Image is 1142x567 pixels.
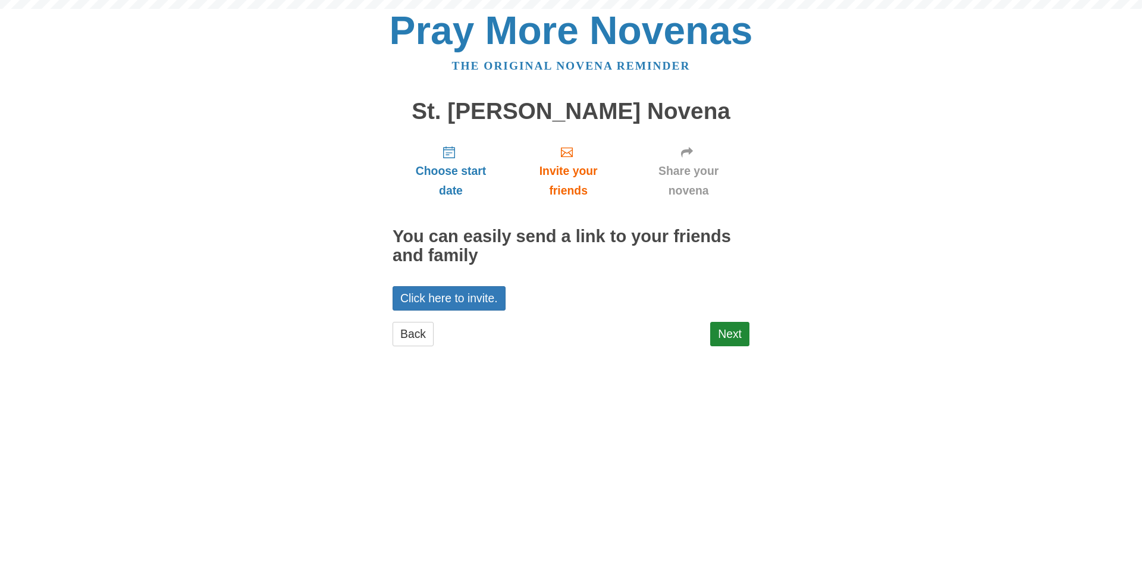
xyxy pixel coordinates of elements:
a: Share your novena [628,136,749,206]
a: Back [393,322,434,346]
span: Share your novena [639,161,738,201]
a: Click here to invite. [393,286,506,311]
a: The original novena reminder [452,59,691,72]
a: Pray More Novenas [390,8,753,52]
h2: You can easily send a link to your friends and family [393,227,749,265]
a: Next [710,322,749,346]
span: Choose start date [404,161,497,201]
a: Invite your friends [509,136,628,206]
h1: St. [PERSON_NAME] Novena [393,99,749,124]
span: Invite your friends [521,161,616,201]
a: Choose start date [393,136,509,206]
